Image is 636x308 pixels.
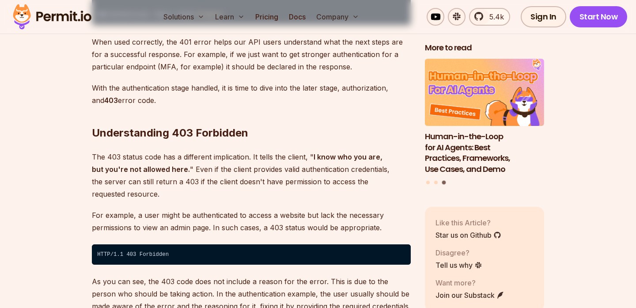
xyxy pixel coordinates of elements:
h2: Understanding 403 Forbidden [92,91,411,140]
p: With the authentication stage handled, it is time to dive into the later stage, authorization, an... [92,82,411,106]
button: Go to slide 2 [434,180,438,184]
a: Start Now [570,6,628,27]
a: Star us on Github [435,229,501,240]
a: 5.4k [469,8,510,26]
button: Go to slide 3 [442,180,446,184]
p: Like this Article? [435,217,501,228]
button: Solutions [160,8,208,26]
a: Join our Substack [435,289,504,300]
button: Learn [212,8,248,26]
p: When used correctly, the 401 error helps our API users understand what the next steps are for a s... [92,36,411,73]
strong: 403 [104,96,118,105]
div: Posts [425,59,544,186]
button: Company [313,8,363,26]
a: Human-in-the-Loop for AI Agents: Best Practices, Frameworks, Use Cases, and DemoHuman-in-the-Loop... [425,59,544,175]
p: The 403 status code has a different implication. It tells the client, " " Even if the client prov... [92,151,411,200]
a: Sign In [521,6,566,27]
a: Pricing [252,8,282,26]
h2: More to read [425,42,544,53]
img: Permit logo [9,2,95,32]
button: Go to slide 1 [426,180,430,184]
code: HTTP/1.1 403 Forbidden [92,244,411,265]
img: Human-in-the-Loop for AI Agents: Best Practices, Frameworks, Use Cases, and Demo [425,59,544,126]
h3: Human-in-the-Loop for AI Agents: Best Practices, Frameworks, Use Cases, and Demo [425,131,544,175]
p: Want more? [435,277,504,288]
a: Tell us why [435,259,482,270]
span: 5.4k [484,11,504,22]
a: Docs [285,8,309,26]
p: Disagree? [435,247,482,258]
p: For example, a user might be authenticated to access a website but lack the necessary permissions... [92,209,411,234]
li: 3 of 3 [425,59,544,175]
